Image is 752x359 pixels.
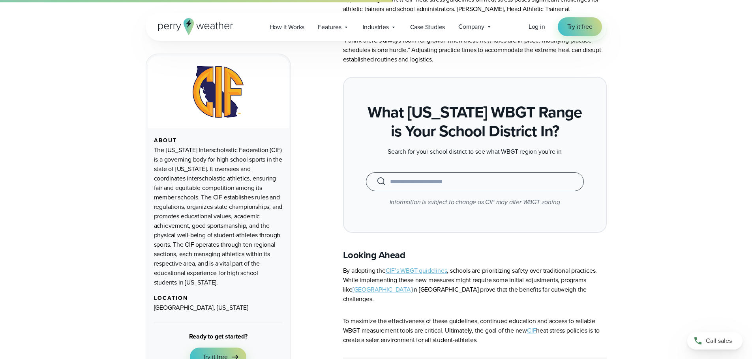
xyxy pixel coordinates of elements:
div: About [154,138,283,144]
a: Try it free [558,17,602,36]
div: The [US_STATE] Interscholastic Federation (CIF) is a governing body for high school sports in the... [154,145,283,287]
div: [GEOGRAPHIC_DATA], [US_STATE] [154,303,283,312]
p: Information is subject to change as CIF may alter WBGT zoning [366,197,584,207]
a: How it Works [263,19,311,35]
h2: What [US_STATE] WBGT Range is Your School District In? [366,103,584,141]
p: “I think there’s always room for growth when these new rules are in place. Modifying practice sch... [343,36,607,64]
div: Location [154,295,283,301]
strong: Looking Ahead [343,248,405,262]
p: Search for your school district to see what WBGT region you’re in [388,147,562,156]
span: Features [318,22,341,32]
p: To maximize the effectiveness of these guidelines, continued education and access to reliable WBG... [343,316,607,345]
div: Ready to get started? [189,332,248,341]
a: CIF [527,326,536,335]
span: Case Studies [410,22,445,32]
a: [GEOGRAPHIC_DATA] [353,285,413,294]
a: Log in [529,22,545,32]
span: Call sales [706,336,732,346]
p: By adopting the , schools are prioritizing safety over traditional practices. While implementing ... [343,266,607,304]
span: Try it free [567,22,593,32]
a: Call sales [687,332,743,350]
span: Log in [529,22,545,31]
span: Industries [363,22,389,32]
a: CIF’s WBGT guidelines [386,266,447,275]
span: Company [458,22,484,32]
a: Case Studies [403,19,452,35]
span: How it Works [270,22,305,32]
